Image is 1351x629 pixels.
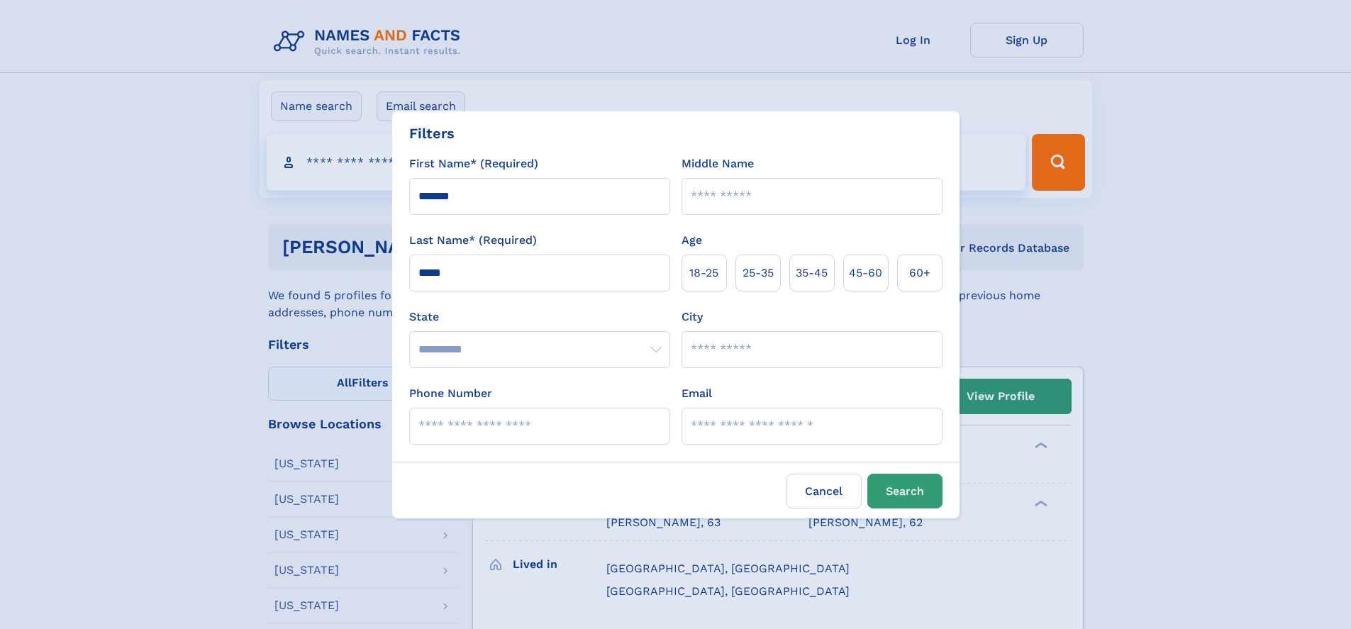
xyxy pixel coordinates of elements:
label: City [682,308,703,325]
label: Middle Name [682,155,754,172]
div: Filters [409,123,455,144]
button: Search [867,474,943,508]
label: State [409,308,670,325]
span: 35‑45 [796,265,828,282]
span: 45‑60 [849,265,882,282]
label: First Name* (Required) [409,155,538,172]
label: Email [682,385,712,402]
label: Phone Number [409,385,492,402]
span: 18‑25 [689,265,718,282]
label: Last Name* (Required) [409,232,537,249]
label: Cancel [786,474,862,508]
span: 25‑35 [743,265,774,282]
label: Age [682,232,702,249]
span: 60+ [909,265,930,282]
